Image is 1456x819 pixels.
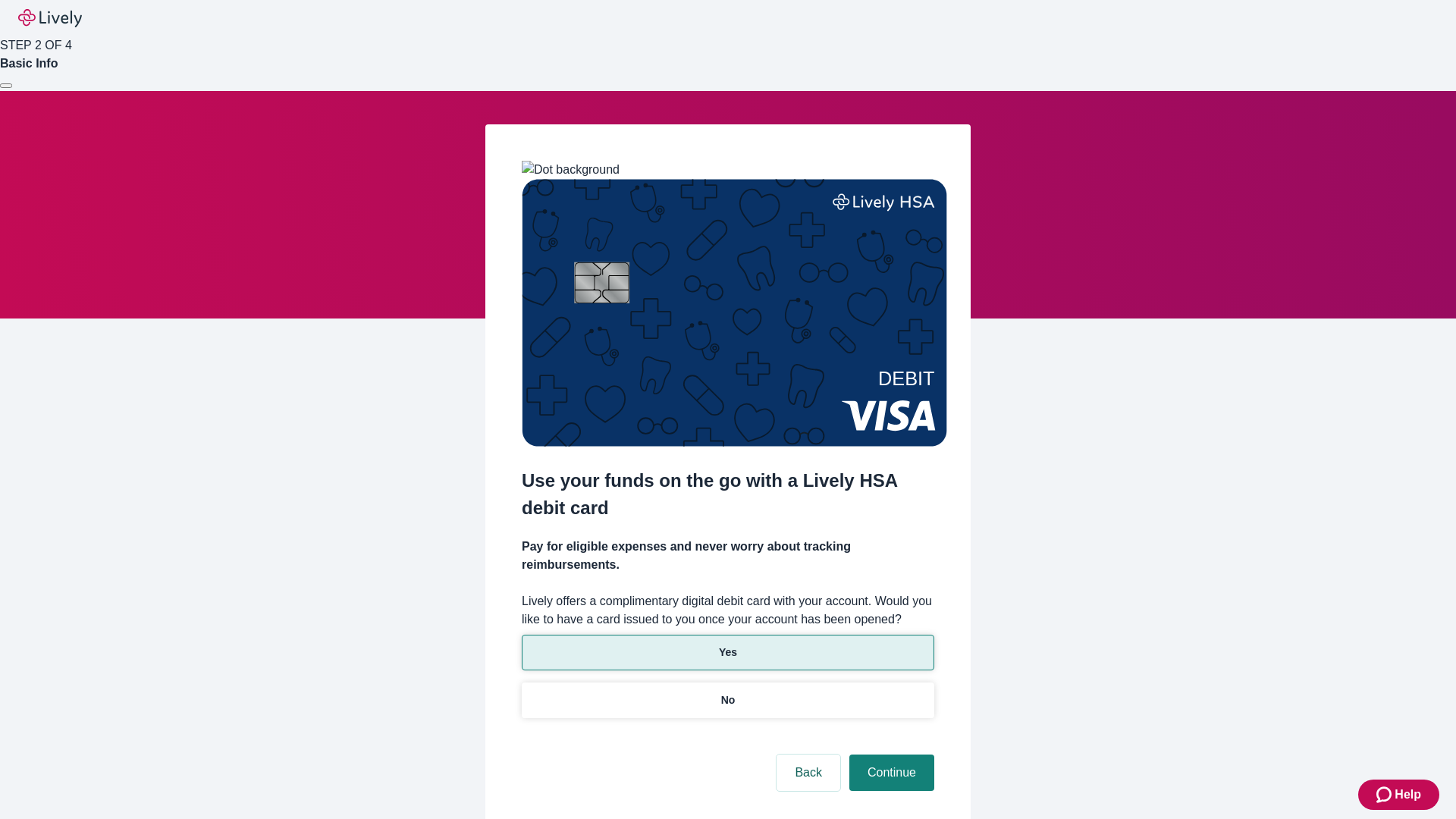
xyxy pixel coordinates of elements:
[1376,786,1395,804] svg: Zendesk support icon
[522,682,934,718] button: No
[522,467,934,522] h2: Use your funds on the go with a Lively HSA debit card
[18,9,82,27] img: Lively
[777,755,840,791] button: Back
[721,692,736,708] p: No
[522,592,934,629] label: Lively offers a complimentary digital debit card with your account. Would you like to have a card...
[1395,786,1421,804] span: Help
[1358,780,1439,810] button: Zendesk support iconHelp
[522,635,934,670] button: Yes
[522,538,934,574] h4: Pay for eligible expenses and never worry about tracking reimbursements.
[719,645,737,661] p: Yes
[522,161,620,179] img: Dot background
[522,179,947,447] img: Debit card
[849,755,934,791] button: Continue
